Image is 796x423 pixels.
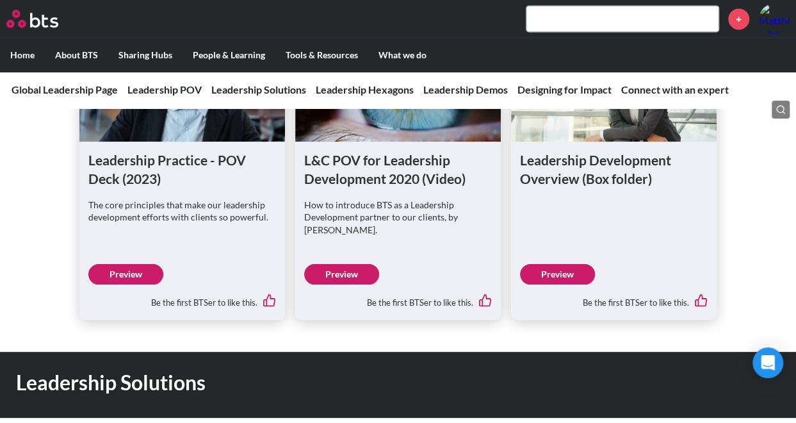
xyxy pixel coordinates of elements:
[423,83,508,95] a: Leadership Demos
[275,38,368,72] label: Tools & Resources
[108,38,183,72] label: Sharing Hubs
[127,83,202,95] a: Leadership POV
[728,8,749,29] a: +
[16,368,551,397] h1: Leadership Solutions
[759,3,790,34] img: Matthew Whitlock
[304,285,492,311] div: Be the first BTSer to like this.
[752,347,783,378] div: Open Intercom Messenger
[520,285,708,311] div: Be the first BTSer to like this.
[520,264,595,285] a: Preview
[621,83,729,95] a: Connect with an expert
[304,264,379,285] a: Preview
[88,151,276,188] h1: Leadership Practice - POV Deck (2023)
[6,10,82,28] a: Go home
[211,83,306,95] a: Leadership Solutions
[45,38,108,72] label: About BTS
[88,285,276,311] div: Be the first BTSer to like this.
[517,83,612,95] a: Designing for Impact
[304,199,492,236] p: How to introduce BTS as a Leadership Development partner to our clients, by [PERSON_NAME].
[316,83,414,95] a: Leadership Hexagons
[88,264,163,285] a: Preview
[304,151,492,188] h1: L&C POV for Leadership Development 2020 (Video)
[759,3,790,34] a: Profile
[88,199,276,224] p: The core principles that make our leadership development efforts with clients so powerful.
[6,10,58,28] img: BTS Logo
[520,151,708,188] h1: Leadership Development Overview (Box folder)
[12,83,118,95] a: Global Leadership Page
[183,38,275,72] label: People & Learning
[368,38,437,72] label: What we do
